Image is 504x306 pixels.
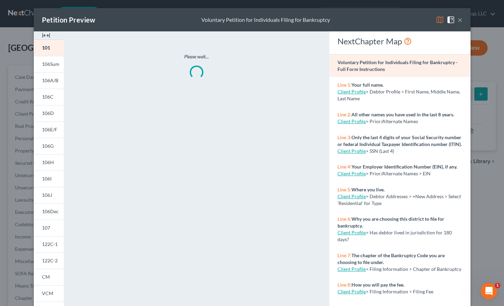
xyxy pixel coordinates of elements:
[34,154,64,171] a: 106H
[34,40,64,56] a: 101
[351,82,384,88] strong: Your full name.
[337,59,458,72] strong: Voluntary Petition for Individuals Filing for Bankruptcy - Full Form Instructions
[337,252,445,265] strong: The chapter of the Bankruptcy Code you are choosing to file under.
[436,16,444,24] img: map-eea8200ae884c6f1103ae1953ef3d486a96c86aabb227e865a55264e3737af1f.svg
[337,252,351,258] span: Line 7:
[34,269,64,285] a: CM
[337,230,366,235] a: Client Profile
[34,187,64,203] a: 106J
[351,164,457,170] strong: Your Employer Identification Number (EIN), if any.
[337,118,366,124] a: Client Profile
[337,289,366,294] a: Client Profile
[34,252,64,269] a: 122C-2
[34,105,64,121] a: 106D
[42,94,54,100] span: 106C
[34,138,64,154] a: 106G
[337,193,366,199] a: Client Profile
[42,159,54,165] span: 106H
[337,230,452,242] span: > Has debtor lived in jurisdiction for 180 days?
[42,45,50,50] span: 101
[42,143,54,149] span: 106G
[366,118,418,124] span: > Prior/Alternate Names
[34,171,64,187] a: 106I
[42,241,58,247] span: 122C-1
[34,121,64,138] a: 106E/F
[42,61,59,67] span: 106Sum
[351,112,454,117] strong: All other names you have used in the last 8 years.
[337,112,351,117] span: Line 2:
[495,283,500,288] span: 1
[366,171,431,176] span: > Prior/Alternate Names > EIN
[34,56,64,72] a: 106Sum
[337,282,351,288] span: Line 8:
[337,266,366,272] a: Client Profile
[337,89,366,94] a: Client Profile
[366,289,433,294] span: > Filing Information > Filing Fee
[201,16,330,24] div: Voluntary Petition for Individuals Filing for Bankruptcy
[42,192,52,198] span: 106J
[42,77,58,83] span: 106A/B
[337,193,461,206] span: > Debtor Addresses > +New Address > Select 'Residential' for Type
[337,134,462,147] strong: Only the last 4 digits of your Social Security number or federal Individual Taxpayer Identificati...
[337,134,351,140] span: Line 3:
[42,258,58,263] span: 122C-2
[337,187,351,192] span: Line 5:
[34,285,64,302] a: VCM
[42,225,50,231] span: 107
[34,203,64,220] a: 106Dec
[42,31,50,40] img: expand-e0f6d898513216a626fdd78e52531dac95497ffd26381d4c15ee2fc46db09dca.svg
[34,89,64,105] a: 106C
[92,53,301,60] p: Please wait...
[351,187,385,192] strong: Where you live.
[458,16,462,24] button: ×
[447,16,455,24] img: help-close-5ba153eb36485ed6c1ea00a893f15db1cb9b99d6cae46e1a8edb6c62d00a1a76.svg
[366,266,461,272] span: > Filing Information > Chapter of Bankruptcy
[337,148,366,154] a: Client Profile
[34,220,64,236] a: 107
[42,208,59,214] span: 106Dec
[366,148,394,154] span: > SSN (Last 4)
[337,36,462,47] div: NextChapter Map
[42,176,52,181] span: 106I
[34,72,64,89] a: 106A/B
[337,171,366,176] a: Client Profile
[42,127,57,132] span: 106E/F
[34,236,64,252] a: 122C-1
[42,274,50,280] span: CM
[481,283,497,299] iframe: Intercom live chat
[42,290,53,296] span: VCM
[42,110,54,116] span: 106D
[351,282,404,288] strong: How you will pay the fee.
[337,216,444,229] strong: Why you are choosing this district to file for bankruptcy.
[337,89,460,101] span: > Debtor Profile > First Name, Middle Name, Last Name
[42,15,96,25] div: Petition Preview
[337,82,351,88] span: Line 1:
[337,164,351,170] span: Line 4:
[337,216,351,222] span: Line 6:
